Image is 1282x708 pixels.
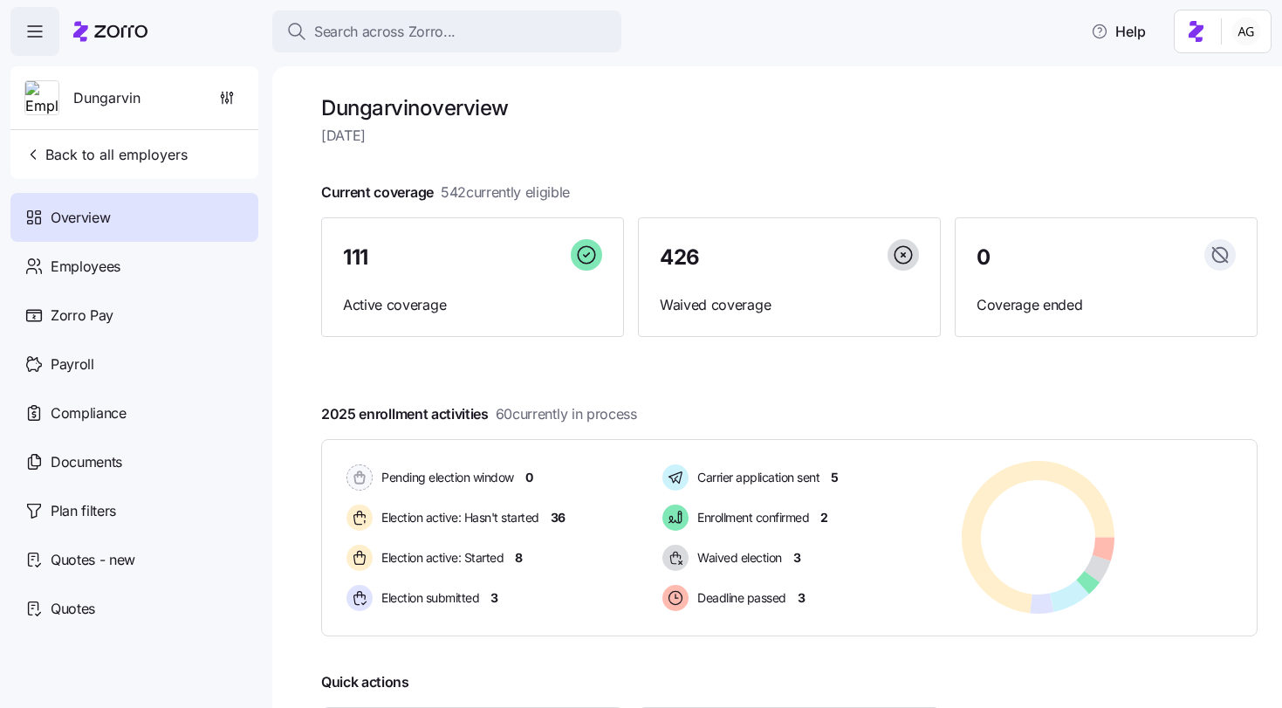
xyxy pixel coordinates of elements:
span: Dungarvin [73,87,141,109]
span: Waived coverage [660,294,919,316]
span: Pending election window [376,469,514,486]
a: Documents [10,437,258,486]
span: 542 currently eligible [441,182,570,203]
span: [DATE] [321,125,1258,147]
span: Waived election [692,549,782,567]
span: Election submitted [376,589,479,607]
button: Back to all employers [17,137,195,172]
span: Active coverage [343,294,602,316]
span: Quick actions [321,671,409,693]
span: 0 [977,247,991,268]
span: 111 [343,247,368,268]
span: 5 [831,469,839,486]
a: Employees [10,242,258,291]
span: Election active: Started [376,549,504,567]
span: Current coverage [321,182,570,203]
h1: Dungarvin overview [321,94,1258,121]
span: Employees [51,256,120,278]
button: Search across Zorro... [272,10,621,52]
span: 8 [515,549,523,567]
a: Quotes [10,584,258,633]
span: 3 [490,589,498,607]
a: Overview [10,193,258,242]
span: Help [1091,21,1146,42]
span: Carrier application sent [692,469,819,486]
span: Coverage ended [977,294,1236,316]
span: 3 [793,549,801,567]
span: 60 currently in process [496,403,637,425]
span: Zorro Pay [51,305,113,327]
span: Election active: Hasn't started [376,509,539,526]
span: 3 [798,589,806,607]
span: 2025 enrollment activities [321,403,637,425]
a: Zorro Pay [10,291,258,340]
span: Payroll [51,354,94,375]
span: Deadline passed [692,589,786,607]
span: 2 [820,509,828,526]
span: Plan filters [51,500,116,522]
span: Quotes [51,598,95,620]
button: Help [1077,14,1160,49]
span: Documents [51,451,122,473]
span: 36 [551,509,566,526]
span: 426 [660,247,700,268]
span: Enrollment confirmed [692,509,809,526]
span: Quotes - new [51,549,135,571]
span: Compliance [51,402,127,424]
a: Quotes - new [10,535,258,584]
span: Back to all employers [24,144,188,165]
img: Employer logo [25,81,58,116]
a: Compliance [10,388,258,437]
span: 0 [525,469,533,486]
img: 5fc55c57e0610270ad857448bea2f2d5 [1232,17,1260,45]
a: Plan filters [10,486,258,535]
span: Overview [51,207,110,229]
a: Payroll [10,340,258,388]
span: Search across Zorro... [314,21,456,43]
